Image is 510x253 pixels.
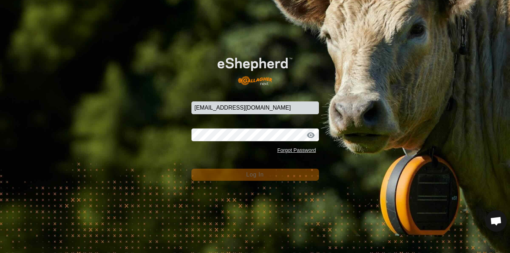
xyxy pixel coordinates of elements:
a: Forgot Password [277,147,316,153]
img: E-shepherd Logo [204,47,306,90]
span: Log In [246,172,264,178]
div: Open chat [485,210,507,232]
button: Log In [191,169,319,181]
input: Email Address [191,101,319,114]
